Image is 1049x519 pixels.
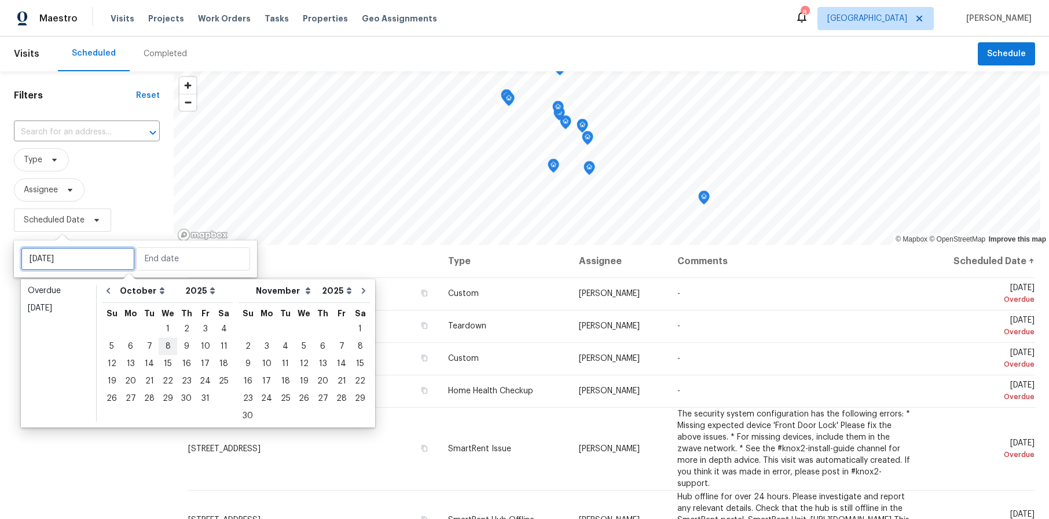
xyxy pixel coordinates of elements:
[419,288,430,298] button: Copy Address
[295,373,313,389] div: 19
[144,309,155,317] abbr: Tuesday
[338,309,346,317] abbr: Friday
[159,390,177,407] div: 29
[276,356,295,372] div: 11
[196,373,215,389] div: 24
[257,372,276,390] div: Mon Nov 17 2025
[931,439,1035,460] span: [DATE]
[102,373,121,389] div: 19
[552,101,564,119] div: Map marker
[107,309,118,317] abbr: Sunday
[121,338,140,355] div: Mon Oct 06 2025
[351,320,369,338] div: Sat Nov 01 2025
[215,320,233,338] div: Sat Oct 04 2025
[560,115,571,133] div: Map marker
[140,355,159,372] div: Tue Oct 14 2025
[198,13,251,24] span: Work Orders
[121,390,140,407] div: Mon Oct 27 2025
[448,322,486,330] span: Teardown
[931,284,1035,305] span: [DATE]
[579,322,640,330] span: [PERSON_NAME]
[174,71,1040,245] canvas: Map
[313,338,332,355] div: Thu Nov 06 2025
[215,373,233,389] div: 25
[419,353,430,363] button: Copy Address
[577,119,588,137] div: Map marker
[295,372,313,390] div: Wed Nov 19 2025
[102,338,121,354] div: 5
[298,309,310,317] abbr: Wednesday
[159,338,177,355] div: Wed Oct 08 2025
[121,355,140,372] div: Mon Oct 13 2025
[179,77,196,94] button: Zoom in
[351,390,369,407] div: 29
[276,372,295,390] div: Tue Nov 18 2025
[201,309,210,317] abbr: Friday
[239,338,257,354] div: 2
[313,338,332,354] div: 6
[102,390,121,407] div: 26
[102,390,121,407] div: Sun Oct 26 2025
[276,338,295,355] div: Tue Nov 04 2025
[24,184,58,196] span: Assignee
[698,191,710,209] div: Map marker
[239,390,257,407] div: Sun Nov 23 2025
[295,390,313,407] div: 26
[140,338,159,354] div: 7
[677,290,680,298] span: -
[140,356,159,372] div: 14
[121,390,140,407] div: 27
[177,321,196,337] div: 2
[439,245,570,277] th: Type
[265,14,289,23] span: Tasks
[351,356,369,372] div: 15
[243,309,254,317] abbr: Sunday
[102,338,121,355] div: Sun Oct 05 2025
[239,338,257,355] div: Sun Nov 02 2025
[239,373,257,389] div: 16
[148,13,184,24] span: Projects
[677,354,680,363] span: -
[584,161,595,179] div: Map marker
[159,356,177,372] div: 15
[21,247,135,271] input: Sat, Jan 01
[313,372,332,390] div: Thu Nov 20 2025
[668,245,922,277] th: Comments
[351,338,369,355] div: Sat Nov 08 2025
[177,228,228,242] a: Mapbox homepage
[188,445,261,453] span: [STREET_ADDRESS]
[239,372,257,390] div: Sun Nov 16 2025
[239,356,257,372] div: 9
[196,321,215,337] div: 3
[177,355,196,372] div: Thu Oct 16 2025
[931,294,1035,305] div: Overdue
[295,338,313,355] div: Wed Nov 05 2025
[181,309,192,317] abbr: Thursday
[257,338,276,354] div: 3
[136,247,250,271] input: End date
[177,390,196,407] div: Thu Oct 30 2025
[239,355,257,372] div: Sun Nov 09 2025
[303,13,348,24] span: Properties
[332,390,351,407] div: Fri Nov 28 2025
[896,235,927,243] a: Mapbox
[261,309,273,317] abbr: Monday
[196,356,215,372] div: 17
[448,290,479,298] span: Custom
[419,385,430,396] button: Copy Address
[179,94,196,111] button: Zoom out
[570,245,668,277] th: Assignee
[102,355,121,372] div: Sun Oct 12 2025
[121,372,140,390] div: Mon Oct 20 2025
[111,13,134,24] span: Visits
[257,390,276,407] div: Mon Nov 24 2025
[145,125,161,141] button: Open
[124,309,137,317] abbr: Monday
[215,321,233,337] div: 4
[362,13,437,24] span: Geo Assignments
[72,47,116,59] div: Scheduled
[28,302,89,314] div: [DATE]
[159,390,177,407] div: Wed Oct 29 2025
[351,390,369,407] div: Sat Nov 29 2025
